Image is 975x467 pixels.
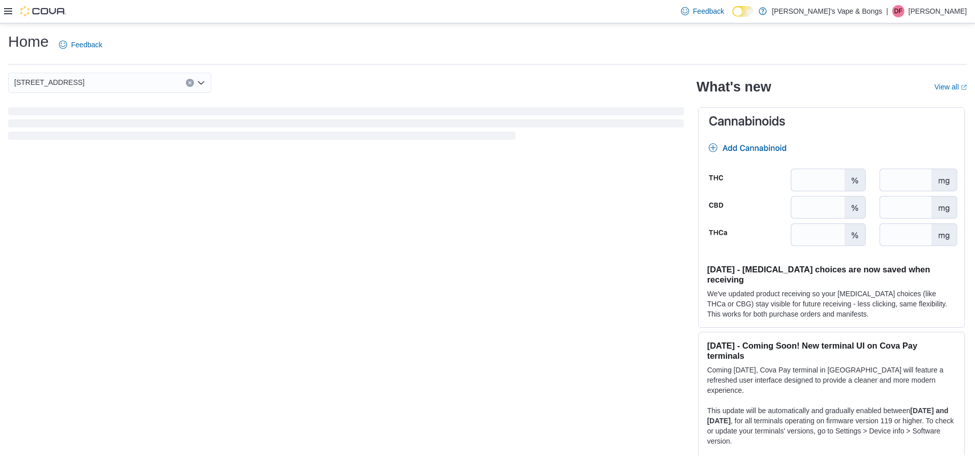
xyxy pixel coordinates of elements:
[20,6,66,16] img: Cova
[908,5,967,17] p: [PERSON_NAME]
[961,84,967,90] svg: External link
[707,365,956,395] p: Coming [DATE], Cova Pay terminal in [GEOGRAPHIC_DATA] will feature a refreshed user interface des...
[707,406,956,446] p: This update will be automatically and gradually enabled between , for all terminals operating on ...
[707,340,956,361] h3: [DATE] - Coming Soon! New terminal UI on Cova Pay terminals
[696,79,771,95] h2: What's new
[197,79,205,87] button: Open list of options
[707,264,956,285] h3: [DATE] - [MEDICAL_DATA] choices are now saved when receiving
[707,407,948,425] strong: [DATE] and [DATE]
[14,76,84,88] span: [STREET_ADDRESS]
[8,109,684,142] span: Loading
[886,5,888,17] p: |
[892,5,904,17] div: Dawna Fuller
[71,40,102,50] span: Feedback
[8,32,49,52] h1: Home
[186,79,194,87] button: Clear input
[894,5,902,17] span: DF
[772,5,882,17] p: [PERSON_NAME]'s Vape & Bongs
[732,6,754,17] input: Dark Mode
[677,1,728,21] a: Feedback
[693,6,724,16] span: Feedback
[934,83,967,91] a: View allExternal link
[707,289,956,319] p: We've updated product receiving so your [MEDICAL_DATA] choices (like THCa or CBG) stay visible fo...
[55,35,106,55] a: Feedback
